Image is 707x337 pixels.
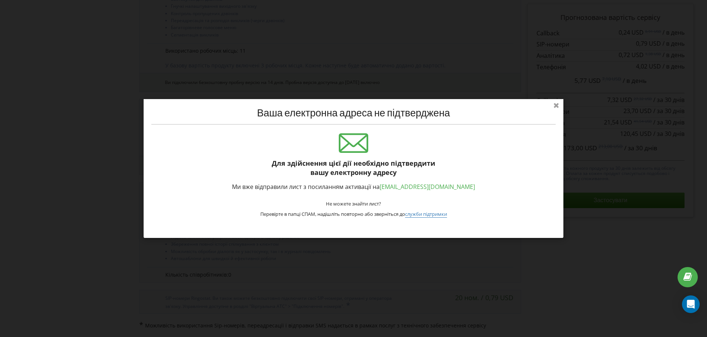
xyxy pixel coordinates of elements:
[405,211,447,218] span: служби підтримки
[682,295,700,313] div: Open Intercom Messenger
[151,211,556,217] div: Перевірте в папці СПАМ, надішліть повторно або зверніться до
[151,200,556,207] div: Не можете знайти лист?
[265,159,442,177] div: Для здійснення цієї дії необхідно підтвердити вашу електронну адресу
[380,183,475,191] span: [EMAIL_ADDRESS][DOMAIN_NAME]
[151,107,556,124] h2: Ваша електронна адреса не підтверджена
[151,183,556,191] div: Ми вже відправили лист з посиланням активації на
